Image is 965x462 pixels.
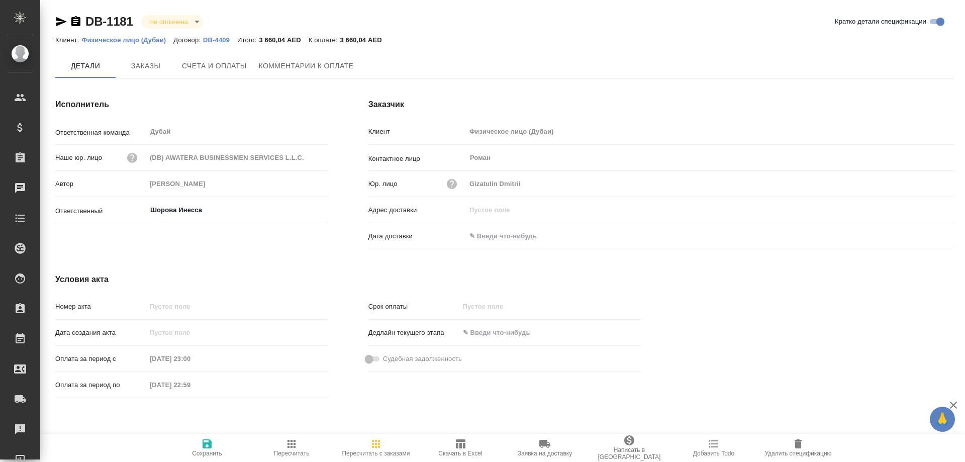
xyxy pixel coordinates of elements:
[368,328,459,338] p: Дедлайн текущего этапа
[383,354,462,364] span: Судебная задолженность
[368,205,466,215] p: Адрес доставки
[459,299,547,314] input: Пустое поле
[81,36,173,44] p: Физическое лицо (Дубаи)
[146,299,328,314] input: Пустое поле
[466,124,954,139] input: Пустое поле
[466,176,954,191] input: Пустое поле
[85,15,133,28] a: DB-1181
[340,36,390,44] p: 3 660,04 AED
[368,302,459,312] p: Срок оплаты
[368,99,954,111] h4: Заказчик
[141,15,203,29] div: Не оплачена
[55,273,641,286] h4: Условия акта
[55,206,146,216] p: Ответственный
[368,154,466,164] p: Контактное лицо
[368,179,398,189] p: Юр. лицо
[835,17,926,27] span: Кратко детали спецификации
[55,302,146,312] p: Номер акта
[146,325,234,340] input: Пустое поле
[368,127,466,137] p: Клиент
[182,60,247,72] span: Счета и оплаты
[146,351,234,366] input: Пустое поле
[55,380,146,390] p: Оплата за период по
[55,16,67,28] button: Скопировать ссылку для ЯМессенджера
[55,36,81,44] p: Клиент:
[259,60,354,72] span: Комментарии к оплате
[146,378,234,392] input: Пустое поле
[55,99,328,111] h4: Исполнитель
[146,150,328,165] input: Пустое поле
[55,179,146,189] p: Автор
[466,203,954,217] input: Пустое поле
[55,153,102,163] p: Наше юр. лицо
[146,18,191,26] button: Не оплачена
[173,36,203,44] p: Договор:
[459,325,547,340] input: ✎ Введи что-нибудь
[466,229,554,243] input: ✎ Введи что-нибудь
[259,36,308,44] p: 3 660,04 AED
[203,35,237,44] a: DB-4409
[146,176,328,191] input: Пустое поле
[203,36,237,44] p: DB-4409
[930,407,955,432] button: 🙏
[55,328,146,338] p: Дата создания акта
[55,354,146,364] p: Оплата за период с
[368,231,466,241] p: Дата доставки
[70,16,82,28] button: Скопировать ссылку
[237,36,259,44] p: Итого:
[934,409,951,430] span: 🙏
[81,35,173,44] a: Физическое лицо (Дубаи)
[309,36,340,44] p: К оплате:
[61,60,110,72] span: Детали
[323,209,325,211] button: Open
[122,60,170,72] span: Заказы
[55,128,146,138] p: Ответственная команда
